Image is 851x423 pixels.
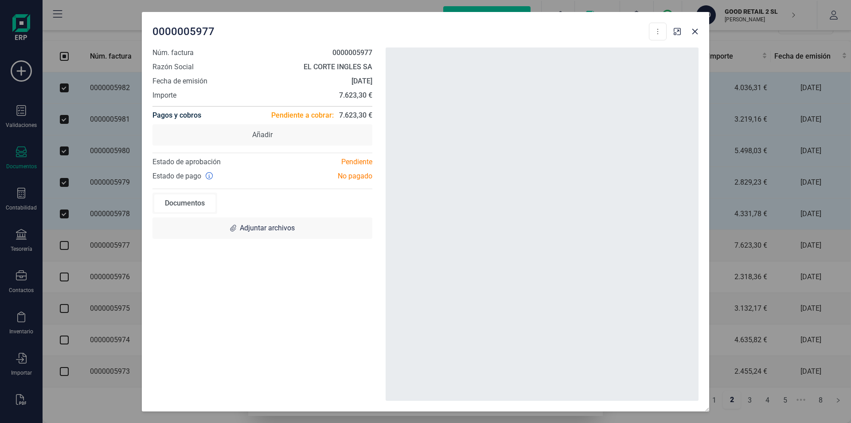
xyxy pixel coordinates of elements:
[339,110,372,121] span: 7.623,30 €
[152,62,194,72] span: Razón Social
[240,223,295,233] span: Adjuntar archivos
[154,194,215,212] div: Documentos
[262,157,379,167] div: Pendiente
[332,48,372,57] strong: 0000005977
[152,217,372,239] div: Adjuntar archivos
[152,158,221,166] span: Estado de aprobación
[152,107,201,124] h4: Pagos y cobros
[152,76,207,87] span: Fecha de emisión
[304,63,372,71] strong: EL CORTE INGLES SA
[271,110,334,121] span: Pendiente a cobrar:
[152,24,215,39] span: 0000005977
[152,47,194,58] span: Núm. factura
[252,130,273,140] span: Añadir
[152,171,201,182] span: Estado de pago
[152,90,176,101] span: Importe
[351,77,372,85] strong: [DATE]
[339,91,372,99] strong: 7.623,30 €
[262,171,379,182] div: No pagado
